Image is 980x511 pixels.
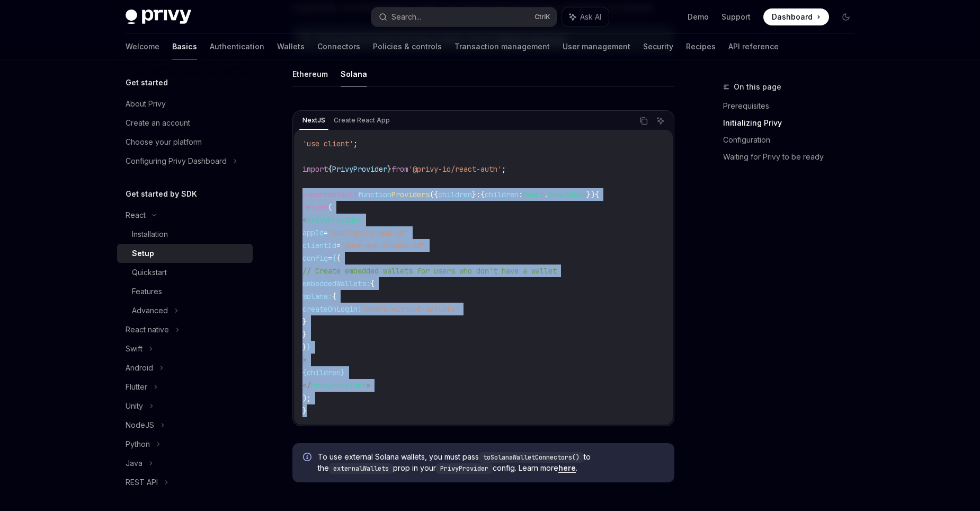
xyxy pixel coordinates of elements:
div: Create React App [331,114,393,127]
span: { [332,253,336,263]
button: Ethereum [292,61,328,86]
span: ReactNode [548,190,586,199]
span: On this page [734,81,781,93]
a: here [558,463,576,473]
div: Setup [132,247,154,260]
div: Quickstart [132,266,167,279]
div: Swift [126,342,142,355]
span: } [302,342,307,352]
span: '@privy-io/react-auth' [408,164,502,174]
div: Choose your platform [126,136,202,148]
span: } [302,406,307,416]
a: Setup [117,244,253,263]
svg: Info [303,453,314,463]
a: Dashboard [763,8,829,25]
span: < [302,215,307,225]
span: createOnLogin: [302,304,362,314]
a: Prerequisites [723,98,863,114]
span: "your-app-client-id" [341,241,425,250]
span: } [302,317,307,327]
div: Flutter [126,381,147,393]
span: children [438,190,472,199]
span: = [324,228,328,237]
a: Create an account [117,113,253,133]
div: Unity [126,400,143,412]
span: } [307,342,311,352]
span: import [302,164,328,174]
span: PrivyProvider [311,381,366,390]
a: Authentication [210,34,264,59]
span: > [366,381,370,390]
a: Policies & controls [373,34,442,59]
code: toSolanaWalletConnectors() [479,452,584,463]
a: Wallets [277,34,305,59]
div: Python [126,438,150,451]
a: User management [563,34,630,59]
span: </ [302,381,311,390]
button: Copy the contents from the code block [637,114,651,128]
span: } [341,368,345,377]
a: API reference [728,34,779,59]
span: Providers [391,190,430,199]
span: appId [302,228,324,237]
a: Support [721,12,751,22]
img: dark logo [126,10,191,24]
h5: Get started by SDK [126,188,197,200]
a: Configuration [723,131,863,148]
span: ( [328,202,332,212]
span: "your-privy-app-id" [328,228,408,237]
code: PrivyProvider [436,463,493,474]
span: config [302,253,328,263]
span: function [358,190,391,199]
a: Installation [117,225,253,244]
h5: Get started [126,76,168,89]
div: Java [126,457,142,470]
span: ({ [430,190,438,199]
a: Connectors [317,34,360,59]
span: // Create embedded wallets for users who don't have a wallet [302,266,557,276]
div: React [126,209,146,222]
span: }) [586,190,595,199]
a: Quickstart [117,263,253,282]
span: . [544,190,548,199]
div: Configuring Privy Dashboard [126,155,227,168]
span: Ctrl K [534,13,550,21]
span: embeddedWallets: [302,279,370,288]
a: Features [117,282,253,301]
span: { [332,292,336,301]
a: Security [643,34,673,59]
a: Demo [688,12,709,22]
span: > [302,355,307,365]
span: To use external Solana wallets, you must pass to the prop in your config. Learn more . [318,452,664,474]
div: REST API [126,476,158,489]
div: Installation [132,228,168,241]
span: export [302,190,328,199]
span: 'users-without-wallets' [362,304,459,314]
a: Basics [172,34,197,59]
span: children [307,368,341,377]
span: ; [502,164,506,174]
span: ); [302,393,311,403]
span: PrivyProvider [332,164,387,174]
a: Transaction management [455,34,550,59]
span: } [472,190,476,199]
div: Advanced [132,304,168,317]
code: externalWallets [329,463,393,474]
button: Solana [341,61,367,86]
div: React native [126,323,169,336]
span: : [519,190,523,199]
a: Welcome [126,34,159,59]
span: Ask AI [580,12,601,22]
span: clientId [302,241,336,250]
div: NodeJS [126,419,154,431]
div: Create an account [126,117,190,129]
a: Choose your platform [117,133,253,152]
span: children [485,190,519,199]
button: Ask AI [562,7,609,27]
span: default [328,190,358,199]
div: Features [132,285,162,298]
span: PrivyProvider [307,215,362,225]
span: { [336,253,341,263]
span: } [387,164,391,174]
a: Waiting for Privy to be ready [723,148,863,165]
